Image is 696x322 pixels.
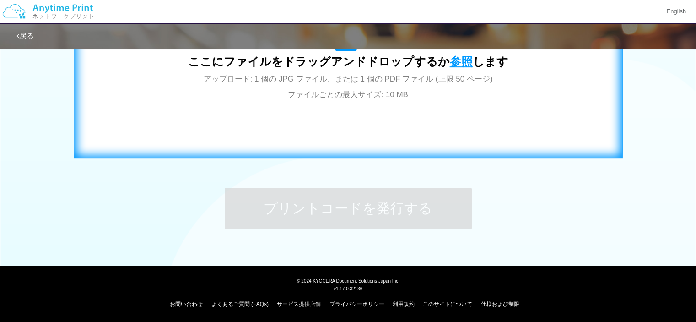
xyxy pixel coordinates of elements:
[204,75,493,99] span: アップロード: 1 個の JPG ファイル、または 1 個の PDF ファイル (上限 50 ページ) ファイルごとの最大サイズ: 10 MB
[329,301,384,307] a: プライバシーポリシー
[170,301,203,307] a: お問い合わせ
[423,301,472,307] a: このサイトについて
[277,301,321,307] a: サービス提供店舗
[297,278,399,284] span: © 2024 KYOCERA Document Solutions Japan Inc.
[188,55,508,68] span: ここにファイルをドラッグアンドドロップするか します
[225,188,472,229] button: プリントコードを発行する
[481,301,519,307] a: 仕様および制限
[16,32,34,40] a: 戻る
[334,286,362,291] span: v1.17.0.32136
[450,55,473,68] span: 参照
[393,301,415,307] a: 利用規約
[211,301,269,307] a: よくあるご質問 (FAQs)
